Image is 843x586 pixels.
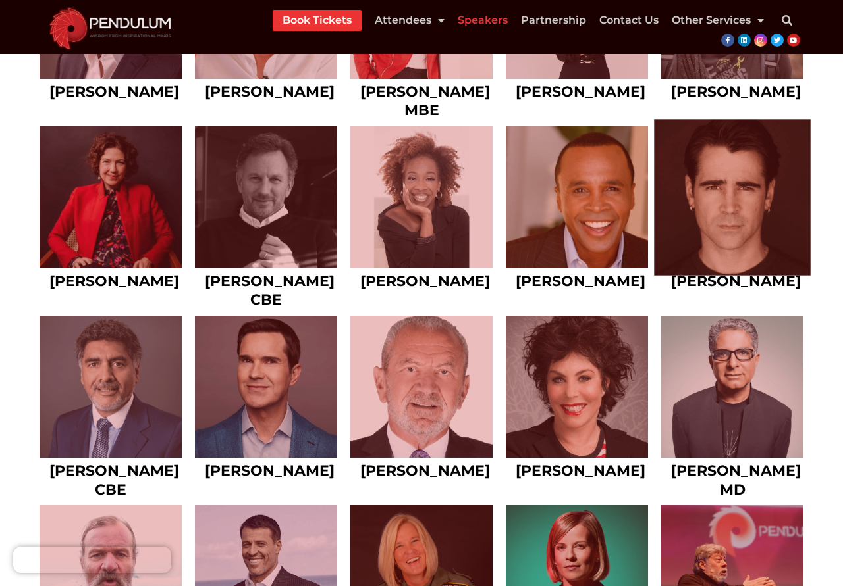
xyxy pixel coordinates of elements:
a: [PERSON_NAME] [49,83,179,101]
a: [PERSON_NAME] [516,462,645,479]
a: [PERSON_NAME] [360,272,490,290]
a: [PERSON_NAME] [516,272,645,290]
a: [PERSON_NAME] [49,272,179,290]
a: [PERSON_NAME] [671,272,801,290]
img: cropped-cropped-Pendulum-Summit-Logo-Website.png [42,4,178,51]
a: Attendees [375,10,445,31]
a: Contact Us [599,10,659,31]
a: [PERSON_NAME] CBE [205,272,335,309]
nav: Menu [273,10,764,31]
iframe: Brevo live chat [13,547,171,573]
a: [PERSON_NAME] [671,83,801,101]
a: [PERSON_NAME] [516,83,645,101]
a: [PERSON_NAME] MBE [360,83,490,120]
a: [PERSON_NAME] [205,83,335,101]
a: Partnership [521,10,586,31]
a: Other Services [672,10,764,31]
a: [PERSON_NAME] MD [671,462,801,499]
a: Book Tickets [283,10,352,31]
a: Speakers [458,10,508,31]
div: Search [774,7,800,34]
a: [PERSON_NAME] CBE [49,462,179,499]
a: [PERSON_NAME] [205,462,335,479]
a: [PERSON_NAME] [360,462,490,479]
